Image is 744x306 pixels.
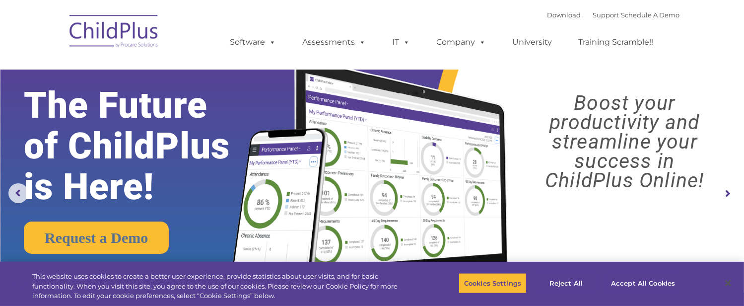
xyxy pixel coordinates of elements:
[503,32,562,52] a: University
[547,11,581,19] a: Download
[547,11,680,19] font: |
[514,93,735,190] rs-layer: Boost your productivity and streamline your success in ChildPlus Online!
[569,32,664,52] a: Training Scramble!!
[24,85,262,207] rs-layer: The Future of ChildPlus is Here!
[32,272,409,301] div: This website uses cookies to create a better user experience, provide statistics about user visit...
[606,273,680,294] button: Accept All Cookies
[65,8,164,58] img: ChildPlus by Procare Solutions
[24,222,169,254] a: Request a Demo
[383,32,420,52] a: IT
[138,106,180,114] span: Phone number
[593,11,619,19] a: Support
[427,32,496,52] a: Company
[138,66,168,73] span: Last name
[621,11,680,19] a: Schedule A Demo
[220,32,286,52] a: Software
[717,272,739,294] button: Close
[459,273,527,294] button: Cookies Settings
[535,273,597,294] button: Reject All
[293,32,376,52] a: Assessments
